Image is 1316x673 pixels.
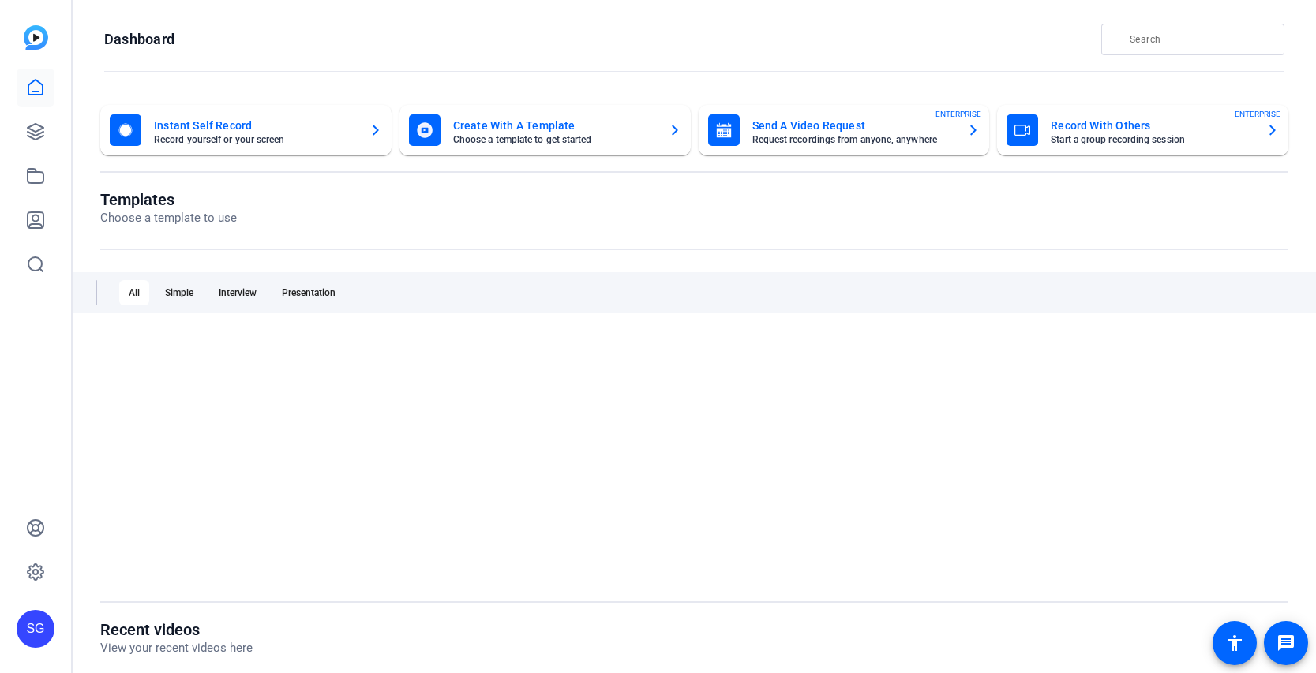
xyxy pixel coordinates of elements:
img: blue-gradient.svg [24,25,48,50]
span: ENTERPRISE [935,108,981,120]
mat-card-subtitle: Start a group recording session [1051,135,1254,144]
div: Simple [156,280,203,305]
mat-card-title: Create With A Template [453,116,656,135]
mat-card-subtitle: Record yourself or your screen [154,135,357,144]
mat-icon: message [1277,634,1295,652]
mat-card-title: Record With Others [1051,116,1254,135]
div: All [119,280,149,305]
button: Create With A TemplateChoose a template to get started [399,105,691,155]
mat-card-title: Send A Video Request [752,116,955,135]
h1: Dashboard [104,30,174,49]
div: SG [17,610,54,648]
h1: Recent videos [100,620,253,639]
mat-card-subtitle: Request recordings from anyone, anywhere [752,135,955,144]
mat-card-title: Instant Self Record [154,116,357,135]
mat-card-subtitle: Choose a template to get started [453,135,656,144]
span: ENTERPRISE [1235,108,1280,120]
button: Send A Video RequestRequest recordings from anyone, anywhereENTERPRISE [699,105,990,155]
h1: Templates [100,190,237,209]
mat-icon: accessibility [1225,634,1244,652]
p: View your recent videos here [100,639,253,657]
p: Choose a template to use [100,209,237,227]
input: Search [1130,30,1272,49]
div: Presentation [272,280,345,305]
button: Record With OthersStart a group recording sessionENTERPRISE [997,105,1288,155]
button: Instant Self RecordRecord yourself or your screen [100,105,392,155]
div: Interview [209,280,266,305]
